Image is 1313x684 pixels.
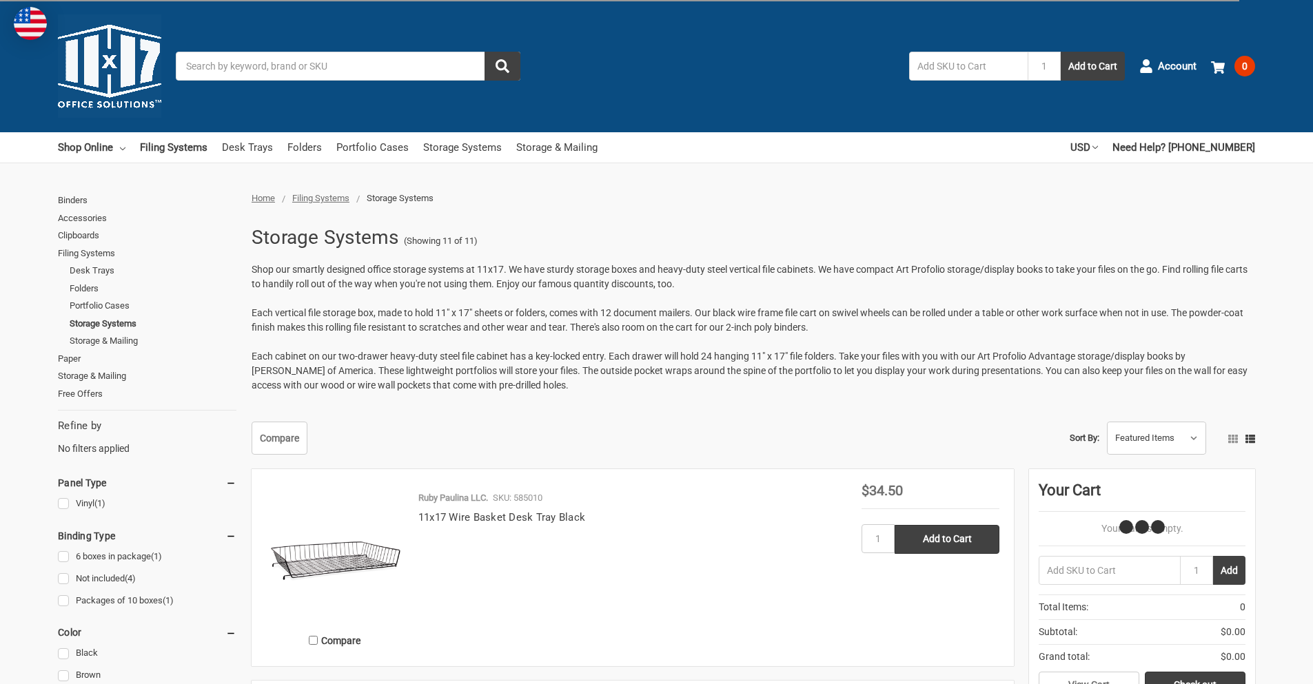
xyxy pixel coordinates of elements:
[58,548,236,566] a: 6 boxes in package
[516,132,598,163] a: Storage & Mailing
[14,7,47,40] img: duty and tax information for United States
[58,570,236,588] a: Not included
[58,209,236,227] a: Accessories
[1070,428,1099,448] label: Sort By:
[1211,48,1255,84] a: 0
[1039,479,1245,512] div: Your Cart
[252,220,399,256] h1: Storage Systems
[252,264,1248,289] span: Shop our smartly designed office storage systems at 11x17. We have sturdy storage boxes and heavy...
[70,297,236,315] a: Portfolio Cases
[404,234,478,248] span: (Showing 11 of 11)
[1039,521,1245,536] p: Your Cart Is Empty.
[252,422,307,455] a: Compare
[493,491,542,505] p: SKU: 585010
[58,592,236,610] a: Packages of 10 boxes
[70,262,236,280] a: Desk Trays
[70,280,236,298] a: Folders
[287,132,322,163] a: Folders
[418,491,488,505] p: Ruby Paulina LLC.
[423,132,502,163] a: Storage Systems
[266,484,404,621] img: 11x17 Wire Basket Desk Tray Black
[862,482,903,499] span: $34.50
[1234,56,1255,76] span: 0
[1112,132,1255,163] a: Need Help? [PHONE_NUMBER]
[94,498,105,508] span: (1)
[1039,556,1180,585] input: Add SKU to Cart
[266,629,404,652] label: Compare
[125,573,136,583] span: (4)
[58,350,236,368] a: Paper
[70,332,236,350] a: Storage & Mailing
[367,193,434,203] span: Storage Systems
[151,551,162,561] span: (1)
[336,132,409,163] a: Portfolio Cases
[58,475,236,491] h5: Panel Type
[1070,132,1098,163] a: USD
[1213,556,1245,585] button: Add
[58,624,236,641] h5: Color
[140,132,207,163] a: Filing Systems
[1158,59,1197,74] span: Account
[309,636,318,645] input: Compare
[252,351,1248,391] span: Each cabinet on our two-drawer heavy-duty steel file cabinet has a key-locked entry. Each drawer ...
[58,367,236,385] a: Storage & Mailing
[58,495,236,513] a: Vinyl
[1139,48,1197,84] a: Account
[58,191,236,209] a: Binders
[58,385,236,403] a: Free Offers
[163,595,174,605] span: (1)
[58,644,236,663] a: Black
[418,511,585,524] a: 11x17 Wire Basket Desk Tray Black
[909,52,1028,81] input: Add SKU to Cart
[58,132,125,163] a: Shop Online
[252,307,1243,333] span: Each vertical file storage box, made to hold 11" x 17" sheets or folders, comes with 12 document ...
[176,52,520,81] input: Search by keyword, brand or SKU
[1061,52,1125,81] button: Add to Cart
[58,418,236,434] h5: Refine by
[895,525,999,554] input: Add to Cart
[58,14,161,118] img: 11x17.com
[58,528,236,544] h5: Binding Type
[58,418,236,455] div: No filters applied
[58,245,236,262] a: Filing Systems
[292,193,349,203] a: Filing Systems
[58,227,236,245] a: Clipboards
[252,193,275,203] a: Home
[70,315,236,333] a: Storage Systems
[222,132,273,163] a: Desk Trays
